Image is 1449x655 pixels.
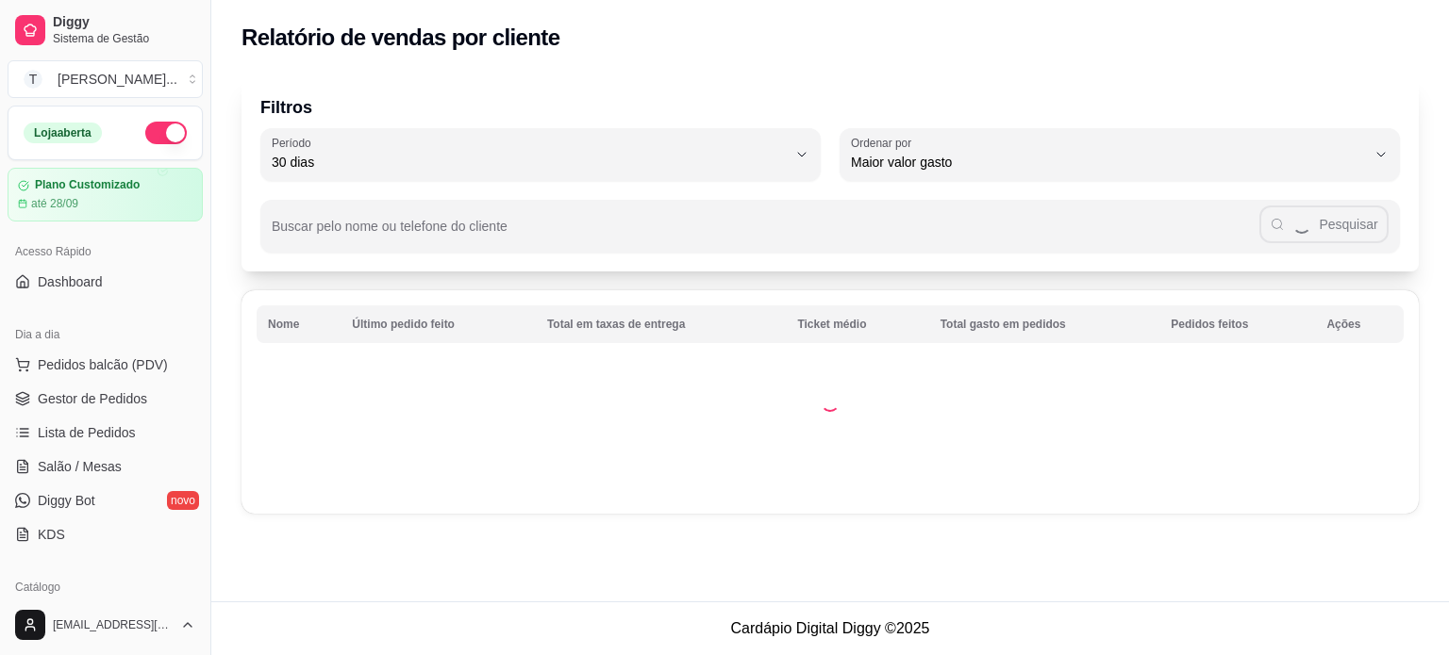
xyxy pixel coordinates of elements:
[8,350,203,380] button: Pedidos balcão (PDV)
[31,196,78,211] article: até 28/09
[38,491,95,510] span: Diggy Bot
[821,393,840,412] div: Loading
[53,31,195,46] span: Sistema de Gestão
[851,135,918,151] label: Ordenar por
[272,153,787,172] span: 30 dias
[272,224,1259,243] input: Buscar pelo nome ou telefone do cliente
[145,122,187,144] button: Alterar Status
[58,70,177,89] div: [PERSON_NAME] ...
[241,23,560,53] h2: Relatório de vendas por cliente
[53,617,173,632] span: [EMAIL_ADDRESS][DOMAIN_NAME]
[24,70,42,89] span: T
[38,355,168,374] span: Pedidos balcão (PDV)
[38,423,136,442] span: Lista de Pedidos
[8,485,203,516] a: Diggy Botnovo
[840,128,1400,181] button: Ordenar porMaior valor gasto
[8,384,203,414] a: Gestor de Pedidos
[8,319,203,350] div: Dia a dia
[8,60,203,98] button: Select a team
[8,519,203,549] a: KDS
[8,8,203,53] a: DiggySistema de Gestão
[8,418,203,448] a: Lista de Pedidos
[8,572,203,602] div: Catálogo
[8,602,203,647] button: [EMAIL_ADDRESS][DOMAIN_NAME]
[8,237,203,267] div: Acesso Rápido
[272,135,317,151] label: Período
[260,128,821,181] button: Período30 dias
[8,267,203,297] a: Dashboard
[35,178,140,192] article: Plano Customizado
[260,94,1400,121] p: Filtros
[211,601,1449,655] footer: Cardápio Digital Diggy © 2025
[38,272,103,291] span: Dashboard
[8,168,203,221] a: Plano Customizadoaté 28/09
[851,153,1366,172] span: Maior valor gasto
[38,457,122,476] span: Salão / Mesas
[53,14,195,31] span: Diggy
[38,389,147,408] span: Gestor de Pedidos
[24,123,102,143] div: Loja aberta
[8,451,203,482] a: Salão / Mesas
[38,525,65,544] span: KDS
